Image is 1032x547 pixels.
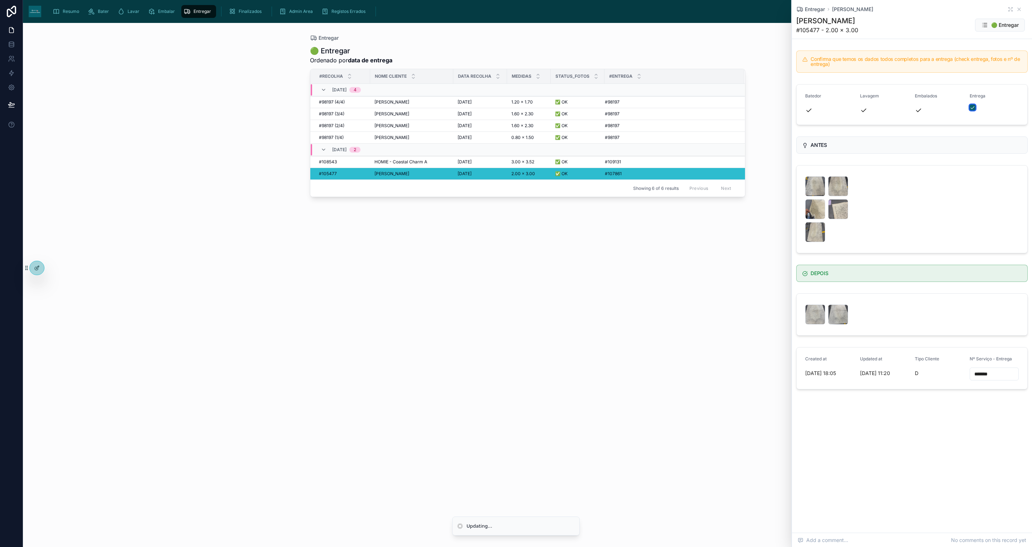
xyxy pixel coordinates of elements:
span: Entrega [970,93,985,99]
span: Created at [805,356,827,361]
a: ✅ OK [555,99,600,105]
span: Status_Fotos [555,73,589,79]
a: [DATE] [458,135,503,140]
span: #98197 [605,135,620,140]
a: [PERSON_NAME] [832,6,873,13]
h5: Confirma que temos os dados todos completos para a entrega (check entrega, fotos e nº de entrega) [811,57,1022,67]
span: 🟢 Entregar [991,21,1019,29]
span: [DATE] [458,159,472,165]
span: #Entrega [609,73,632,79]
a: [PERSON_NAME] [374,171,449,177]
span: Tipo Cliente [915,356,939,361]
span: [PERSON_NAME] [374,171,409,177]
span: [DATE] [332,147,347,153]
h5: ANTES [811,143,1022,148]
span: HOMIE - Coastal Charm A [374,159,427,165]
a: #98197 (1/4) [319,135,366,140]
a: ✅ OK [555,111,600,117]
a: [DATE] [458,99,503,105]
span: Lavagem [860,93,879,99]
a: #109131 [605,159,736,165]
span: [PERSON_NAME] [374,123,409,129]
h1: [PERSON_NAME] [796,16,858,26]
span: [DATE] [458,111,472,117]
span: #105477 [319,171,337,177]
span: #Recolha [319,73,343,79]
span: #98197 (1/4) [319,135,344,140]
a: #98197 [605,111,736,117]
span: Lavar [128,9,139,14]
a: [DATE] [458,171,503,177]
span: Entregar [805,6,825,13]
span: ✅ OK [555,111,568,117]
a: [DATE] [458,111,503,117]
span: [PERSON_NAME] [374,135,409,140]
span: #98197 (4/4) [319,99,345,105]
a: Finalizados [226,5,267,18]
span: Bater [98,9,109,14]
span: 1.60 x 2.30 [511,123,534,129]
span: 2.00 x 3.00 [511,171,535,177]
span: Add a comment... [798,537,848,544]
a: 1.20 x 1.70 [511,99,546,105]
span: Registos Errados [331,9,365,14]
a: 2.00 x 3.00 [511,171,546,177]
span: [PERSON_NAME] [374,99,409,105]
span: Resumo [63,9,79,14]
a: Registos Errados [319,5,371,18]
span: #98197 (2/4) [319,123,344,129]
span: ✅ OK [555,135,568,140]
a: #98197 (3/4) [319,111,366,117]
a: #108543 [319,159,366,165]
span: #105477 - 2.00 x 3.00 [796,26,858,34]
span: Updated at [860,356,882,361]
span: 3.00 x 3.52 [511,159,534,165]
span: Finalizados [239,9,262,14]
a: Bater [86,5,114,18]
a: [PERSON_NAME] [374,111,449,117]
a: #98197 [605,99,736,105]
a: #98197 [605,135,736,140]
span: D [915,370,964,377]
span: 1.60 x 2.30 [511,111,534,117]
span: Ordenado por [310,56,392,64]
strong: data de entrega [348,57,392,64]
a: ✅ OK [555,123,600,129]
a: 0.80 x 1.50 [511,135,546,140]
span: ✅ OK [555,171,568,177]
span: #98197 [605,99,620,105]
div: 2 [354,147,356,153]
div: Updating... [467,523,492,530]
span: Embalados [915,93,937,99]
span: [DATE] [458,123,472,129]
span: [DATE] [458,135,472,140]
span: Entregar [319,34,339,42]
span: 1.20 x 1.70 [511,99,533,105]
span: ✅ OK [555,159,568,165]
span: Batedor [805,93,821,99]
a: ✅ OK [555,159,600,165]
span: [DATE] 11:20 [860,370,909,377]
span: [DATE] [458,99,472,105]
a: Entregar [181,5,216,18]
span: [DATE] 18:05 [805,370,854,377]
span: #108543 [319,159,337,165]
span: Admin Area [289,9,313,14]
img: App logo [29,6,41,17]
span: Showing 6 of 6 results [633,186,679,191]
span: [DATE] [332,87,347,93]
span: #98197 [605,111,620,117]
a: 3.00 x 3.52 [511,159,546,165]
a: [PERSON_NAME] [374,135,449,140]
a: HOMIE - Coastal Charm A [374,159,449,165]
a: Entregar [796,6,825,13]
a: Lavar [115,5,144,18]
a: [DATE] [458,123,503,129]
a: [PERSON_NAME] [374,123,449,129]
span: Embalar [158,9,175,14]
a: Entregar [310,34,339,42]
span: [DATE] [458,171,472,177]
a: ✅ OK [555,135,600,140]
span: [PERSON_NAME] [374,111,409,117]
